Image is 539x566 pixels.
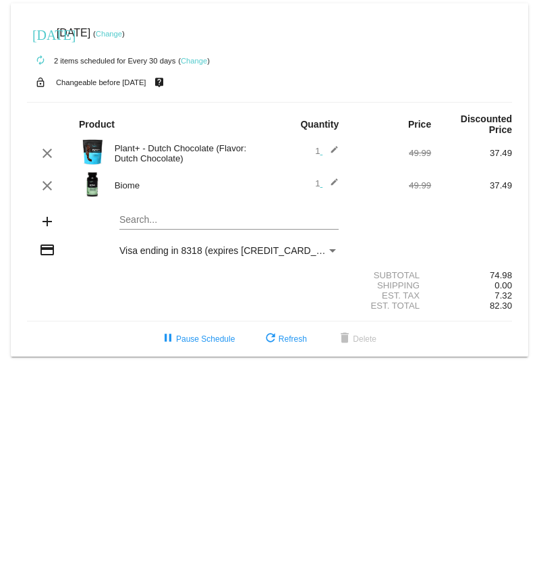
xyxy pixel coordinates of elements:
mat-icon: [DATE] [32,26,49,42]
button: Refresh [252,327,318,351]
a: Change [96,30,122,38]
mat-icon: add [39,213,55,230]
div: 74.98 [431,270,512,280]
div: Shipping [350,280,431,290]
small: ( ) [178,57,210,65]
div: 49.99 [350,180,431,190]
button: Pause Schedule [149,327,246,351]
small: 2 items scheduled for Every 30 days [27,57,175,65]
a: Change [181,57,207,65]
mat-icon: clear [39,145,55,161]
mat-icon: lock_open [32,74,49,91]
strong: Price [408,119,431,130]
mat-icon: refresh [262,331,279,347]
mat-select: Payment Method [119,245,339,256]
mat-icon: clear [39,178,55,194]
div: Plant+ - Dutch Chocolate (Flavor: Dutch Chocolate) [108,143,270,163]
mat-icon: edit [322,178,339,194]
mat-icon: credit_card [39,242,55,258]
mat-icon: autorenew [32,53,49,69]
div: 49.99 [350,148,431,158]
div: 37.49 [431,148,512,158]
div: Subtotal [350,270,431,280]
span: 82.30 [490,301,512,311]
span: 1 [315,146,339,156]
span: 0.00 [494,280,512,290]
span: 7.32 [494,290,512,301]
strong: Quantity [300,119,339,130]
small: ( ) [93,30,125,38]
span: 1 [315,178,339,188]
img: Image-1-Carousel-Plant-Chocolate-no-badge-Transp.png [79,138,106,165]
mat-icon: delete [337,331,353,347]
button: Delete [326,327,387,351]
input: Search... [119,215,339,226]
div: 37.49 [431,180,512,190]
div: Est. Tax [350,290,431,301]
mat-icon: edit [322,145,339,161]
small: Changeable before [DATE] [56,78,146,86]
div: Biome [108,180,270,190]
strong: Product [79,119,115,130]
span: Refresh [262,334,307,344]
span: Visa ending in 8318 (expires [CREDIT_CARD_DATA]) [119,245,345,256]
mat-icon: pause [160,331,176,347]
span: Pause Schedule [160,334,235,344]
mat-icon: live_help [151,74,167,91]
span: Delete [337,334,376,344]
img: Image-1-Carousel-Biome-Transp.png [79,171,106,198]
strong: Discounted Price [461,113,512,135]
div: Est. Total [350,301,431,311]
